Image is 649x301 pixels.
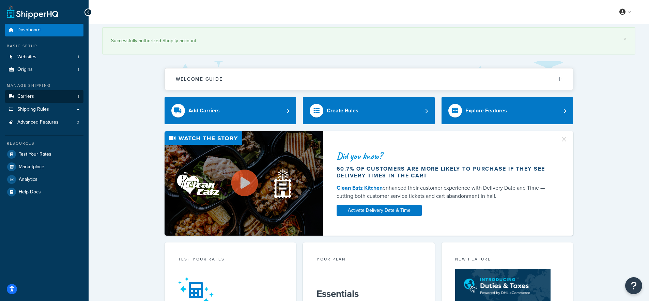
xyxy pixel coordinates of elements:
a: Help Docs [5,186,83,198]
div: Your Plan [316,256,421,264]
div: Did you know? [337,151,552,161]
div: Resources [5,141,83,146]
span: Analytics [19,177,37,183]
a: Dashboard [5,24,83,36]
a: Advanced Features0 [5,116,83,129]
li: Carriers [5,90,83,103]
span: Carriers [17,94,34,99]
span: 0 [77,120,79,125]
div: enhanced their customer experience with Delivery Date and Time — cutting both customer service ti... [337,184,552,200]
a: Activate Delivery Date & Time [337,205,422,216]
a: Explore Features [442,97,573,124]
a: Carriers1 [5,90,83,103]
span: 1 [78,54,79,60]
div: Manage Shipping [5,83,83,89]
span: Origins [17,67,33,73]
button: Open Resource Center [625,277,642,294]
span: 1 [78,67,79,73]
a: Create Rules [303,97,435,124]
span: Help Docs [19,189,41,195]
span: Dashboard [17,27,41,33]
div: Explore Features [465,106,507,115]
img: Video thumbnail [165,131,323,236]
span: Marketplace [19,164,44,170]
h2: Welcome Guide [176,77,223,82]
div: New Feature [455,256,560,264]
a: Websites1 [5,51,83,63]
div: Basic Setup [5,43,83,49]
span: Advanced Features [17,120,59,125]
a: × [624,36,627,42]
a: Origins1 [5,63,83,76]
li: Origins [5,63,83,76]
div: Test your rates [178,256,283,264]
h5: Essentials [316,288,421,299]
a: Test Your Rates [5,148,83,160]
a: Shipping Rules [5,103,83,116]
span: Websites [17,54,36,60]
span: 1 [78,94,79,99]
a: Clean Eatz Kitchen [337,184,383,192]
div: Add Carriers [188,106,220,115]
li: Websites [5,51,83,63]
span: Shipping Rules [17,107,49,112]
li: Advanced Features [5,116,83,129]
a: Marketplace [5,161,83,173]
a: Add Carriers [165,97,296,124]
button: Welcome Guide [165,68,573,90]
span: Test Your Rates [19,152,51,157]
div: Successfully authorized Shopify account [111,36,627,46]
div: 60.7% of customers are more likely to purchase if they see delivery times in the cart [337,165,552,179]
a: Analytics [5,173,83,186]
div: Create Rules [327,106,358,115]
